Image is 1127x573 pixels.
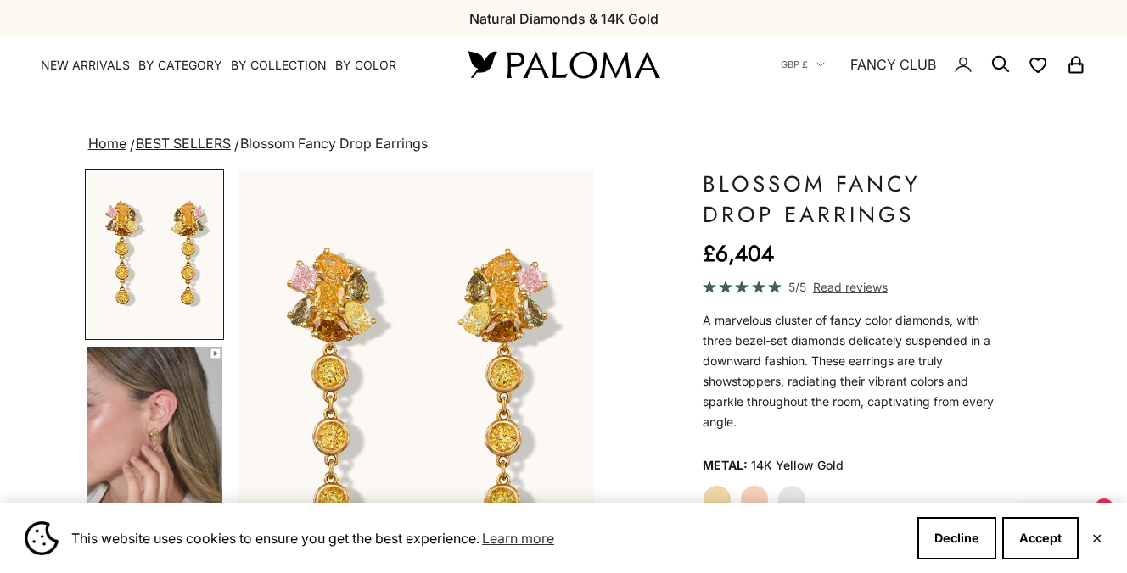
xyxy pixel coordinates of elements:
img: #YellowGold [87,170,222,338]
a: 5/5 Read reviews [703,277,1000,297]
summary: By Collection [231,57,327,74]
p: A marvelous cluster of fancy color diamonds, with three bezel-set diamonds delicately suspended i... [703,310,1000,432]
button: Go to item 4 [85,345,224,516]
summary: By Color [335,57,396,74]
p: Natural Diamonds & 14K Gold [469,8,659,30]
nav: Secondary navigation [781,37,1086,92]
span: This website uses cookies to ensure you get the best experience. [71,526,904,551]
a: Learn more [479,526,557,551]
img: Cookie banner [25,521,59,555]
img: #YellowGold #RoseGold #WhiteGold [87,347,222,515]
variant-option-value: 14K Yellow Gold [751,453,844,478]
button: GBP £ [781,57,825,72]
span: Read reviews [813,277,888,297]
span: Blossom Fancy Drop Earrings [240,135,428,152]
a: BEST SELLERS [136,135,231,152]
legend: Metal: [703,453,748,478]
span: 5/5 [788,277,806,297]
button: Close [1091,533,1102,543]
span: GBP £ [781,57,808,72]
button: Decline [917,517,996,559]
summary: By Category [138,57,222,74]
sale-price: £6,404 [703,236,774,270]
button: Go to item 1 [85,169,224,340]
h1: Blossom Fancy Drop Earrings [703,169,1000,230]
nav: breadcrumbs [85,132,1043,156]
nav: Primary navigation [41,57,428,74]
a: FANCY CLUB [850,53,936,75]
button: Accept [1002,517,1079,559]
a: Home [88,135,126,152]
a: NEW ARRIVALS [41,57,130,74]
